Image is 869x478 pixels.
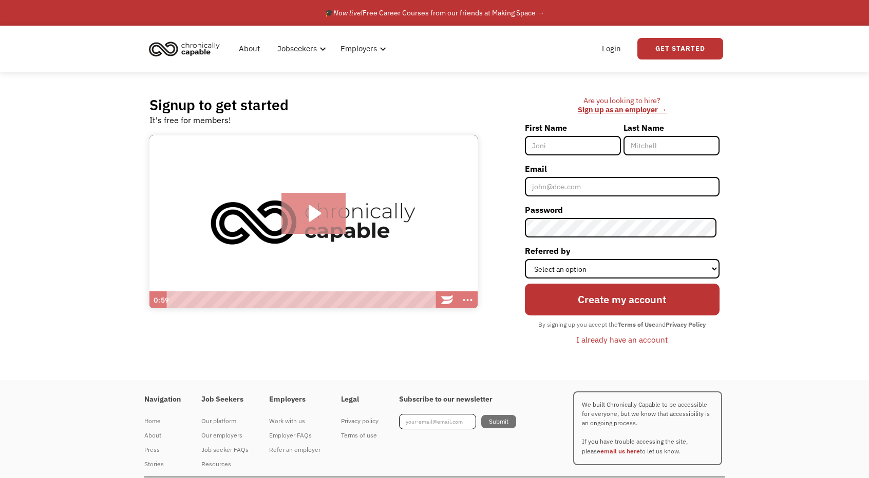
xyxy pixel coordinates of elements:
[637,38,723,59] a: Get Started
[341,429,379,442] div: Terms of use
[144,443,181,457] a: Press
[233,32,266,65] a: About
[149,135,478,309] img: Introducing Chronically Capable
[618,321,655,328] strong: Terms of Use
[146,37,228,60] a: home
[144,457,181,471] a: Stories
[144,444,181,456] div: Press
[201,457,249,471] a: Resources
[437,291,457,309] a: Wistia Logo -- Learn More
[149,114,231,126] div: It's free for members!
[201,443,249,457] a: Job seeker FAQs
[201,395,249,404] h4: Job Seekers
[333,8,363,17] em: Now live!
[269,414,320,428] a: Work with us
[533,318,711,331] div: By signing up you accept the and
[201,444,249,456] div: Job seeker FAQs
[457,291,478,309] button: Show more buttons
[144,415,181,427] div: Home
[341,428,379,443] a: Terms of use
[399,395,516,404] h4: Subscribe to our newsletter
[144,428,181,443] a: About
[341,395,379,404] h4: Legal
[149,96,289,114] h2: Signup to get started
[596,32,627,65] a: Login
[624,136,720,155] input: Mitchell
[201,415,249,427] div: Our platform
[281,193,346,234] button: Play Video: Introducing Chronically Capable
[578,105,667,114] a: Sign up as an employer →
[525,120,720,348] form: Member-Signup-Form
[525,243,720,259] label: Referred by
[144,458,181,470] div: Stories
[525,284,720,315] input: Create my account
[341,414,379,428] a: Privacy policy
[569,331,675,348] a: I already have an account
[481,415,516,428] input: Submit
[525,202,720,218] label: Password
[201,458,249,470] div: Resources
[525,177,720,196] input: john@doe.com
[269,428,320,443] a: Employer FAQs
[201,428,249,443] a: Our employers
[525,120,621,136] label: First Name
[144,395,181,404] h4: Navigation
[201,429,249,442] div: Our employers
[269,395,320,404] h4: Employers
[399,414,476,429] input: your-email@email.com
[146,37,223,60] img: Chronically Capable logo
[269,444,320,456] div: Refer an employer
[341,43,377,55] div: Employers
[573,391,722,465] p: We built Chronically Capable to be accessible for everyone, but we know that accessibility is an ...
[399,414,516,429] form: Footer Newsletter
[269,429,320,442] div: Employer FAQs
[144,429,181,442] div: About
[269,443,320,457] a: Refer an employer
[325,7,544,19] div: 🎓 Free Career Courses from our friends at Making Space →
[525,161,720,177] label: Email
[271,32,329,65] div: Jobseekers
[576,333,668,346] div: I already have an account
[201,414,249,428] a: Our platform
[269,415,320,427] div: Work with us
[277,43,317,55] div: Jobseekers
[172,291,432,309] div: Playbar
[525,136,621,155] input: Joni
[341,415,379,427] div: Privacy policy
[624,120,720,136] label: Last Name
[525,96,720,115] div: Are you looking to hire? ‍
[334,32,389,65] div: Employers
[666,321,706,328] strong: Privacy Policy
[600,447,640,455] a: email us here
[144,414,181,428] a: Home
